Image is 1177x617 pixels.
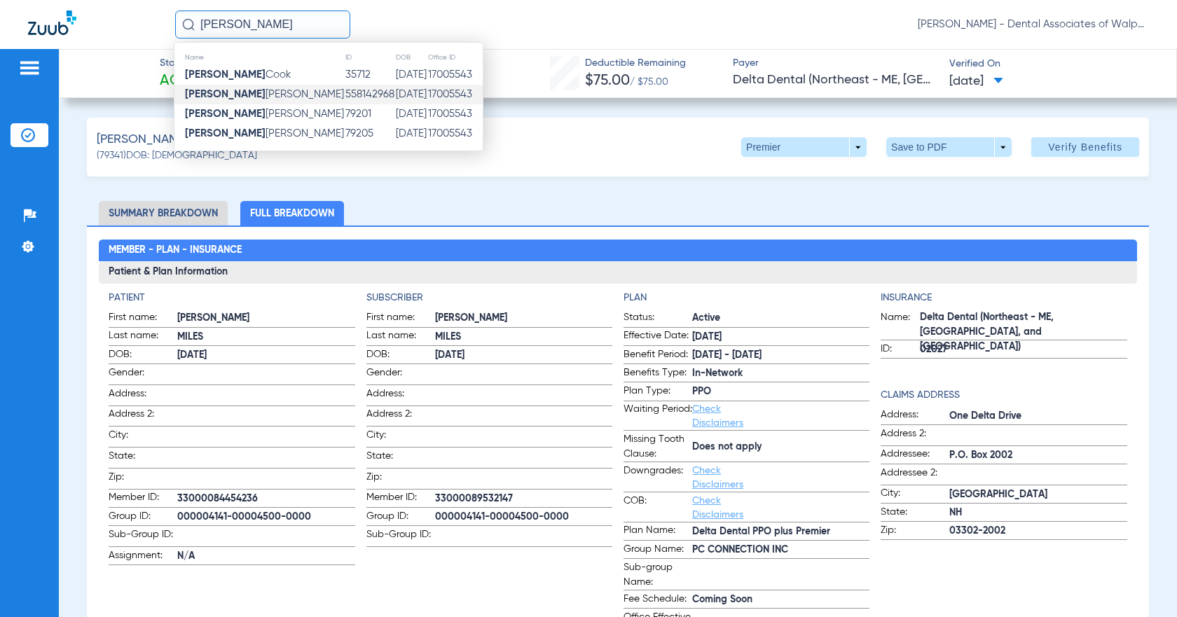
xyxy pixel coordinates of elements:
span: Group Name: [624,542,692,559]
span: Delta Dental PPO plus Premier [692,525,869,539]
td: 17005543 [427,104,483,124]
td: 79205 [345,124,395,144]
span: [DATE] [177,348,355,363]
span: Sub-group Name: [624,560,692,590]
span: Member ID: [366,490,435,507]
span: First name: [366,310,435,327]
span: Plan Type: [624,384,692,401]
span: Name: [881,310,920,340]
img: Search Icon [182,18,195,31]
span: 02027 [920,342,1127,357]
span: Does not apply [692,440,869,455]
span: Active [160,71,209,91]
h4: Claims Address [881,388,1127,403]
span: $75.00 [585,74,630,88]
h2: Member - Plan - Insurance [99,240,1136,262]
span: Address 2: [881,427,949,445]
span: [DATE] - [DATE] [692,348,869,363]
span: COB: [624,494,692,522]
strong: [PERSON_NAME] [185,128,266,139]
span: In-Network [692,366,869,381]
span: Benefits Type: [624,366,692,382]
span: Sub-Group ID: [109,527,177,546]
span: Address: [881,408,949,424]
td: [DATE] [395,85,427,104]
span: Waiting Period: [624,402,692,430]
span: Status [160,56,209,71]
span: Coming Soon [692,592,869,607]
span: Addressee: [881,447,949,464]
span: Downgrades: [624,464,692,492]
a: Check Disclaimers [692,404,743,428]
td: 558142968 [345,85,395,104]
span: N/A [177,549,355,564]
span: [PERSON_NAME] [97,131,188,148]
div: Chat Widget [1107,550,1177,617]
span: Assignment: [109,548,177,565]
span: City: [366,428,435,447]
span: Sub-Group ID: [366,527,435,546]
span: Last name: [366,328,435,345]
span: [PERSON_NAME] [177,311,355,326]
span: 000004141-00004500-0000 [435,510,612,525]
span: Address: [109,387,177,405]
span: Address 2: [366,407,435,426]
span: Plan Name: [624,523,692,540]
td: 35712 [345,65,395,85]
span: Group ID: [366,509,435,526]
span: PC CONNECTION INC [692,543,869,557]
button: Verify Benefits [1031,137,1139,157]
span: Cook [185,69,291,80]
span: [PERSON_NAME] [185,109,344,119]
a: Check Disclaimers [692,496,743,520]
button: Save to PDF [886,137,1012,157]
span: Payer [733,56,937,71]
span: Deductible Remaining [585,56,686,71]
span: State: [109,449,177,468]
h4: Subscriber [366,291,612,305]
button: Premier [741,137,867,157]
span: PPO [692,384,869,399]
span: Address: [366,387,435,405]
span: P.O. Box 2002 [949,448,1127,463]
span: Verified On [949,57,1154,71]
td: [DATE] [395,104,427,124]
span: Address 2: [109,407,177,426]
h4: Patient [109,291,355,305]
span: Addressee 2: [881,466,949,485]
span: Gender: [366,366,435,384]
h4: Insurance [881,291,1127,305]
span: ID: [881,342,920,359]
a: Check Disclaimers [692,466,743,490]
td: 17005543 [427,85,483,104]
span: [PERSON_NAME] - Dental Associates of Walpole [918,18,1149,32]
span: MILES [177,330,355,345]
span: Status: [624,310,692,327]
strong: [PERSON_NAME] [185,69,266,80]
span: Zip: [109,470,177,489]
td: 79201 [345,104,395,124]
span: Delta Dental (Northeast - ME, [GEOGRAPHIC_DATA], and [GEOGRAPHIC_DATA]) [920,325,1127,340]
span: Fee Schedule: [624,592,692,609]
span: Missing Tooth Clause: [624,432,692,462]
span: DOB: [109,347,177,364]
span: 000004141-00004500-0000 [177,510,355,525]
th: ID [345,50,395,65]
img: hamburger-icon [18,60,41,76]
span: Gender: [109,366,177,384]
span: State: [366,449,435,468]
img: Zuub Logo [28,11,76,35]
span: 33000089532147 [435,492,612,506]
span: [PERSON_NAME] [185,128,344,139]
td: [DATE] [395,124,427,144]
span: 03302-2002 [949,524,1127,539]
span: City: [881,486,949,503]
span: Effective Date: [624,328,692,345]
span: Group ID: [109,509,177,526]
span: DOB: [366,347,435,364]
span: [DATE] [692,330,869,345]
